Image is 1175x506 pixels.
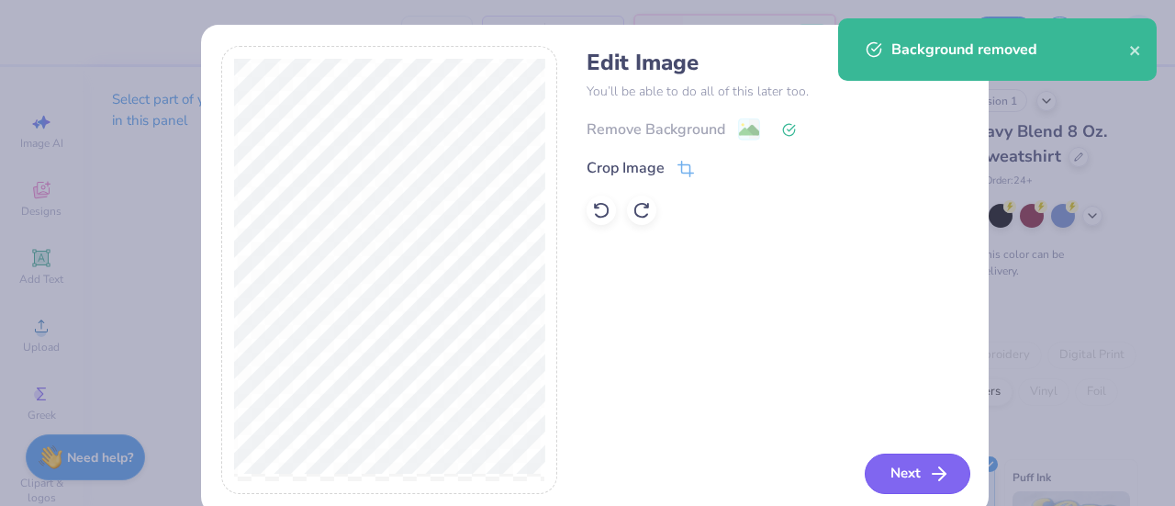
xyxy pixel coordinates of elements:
h4: Edit Image [587,50,968,76]
div: Background removed [891,39,1129,61]
p: You’ll be able to do all of this later too. [587,82,968,101]
button: close [1129,39,1142,61]
div: Crop Image [587,157,665,179]
button: Next [865,454,970,494]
